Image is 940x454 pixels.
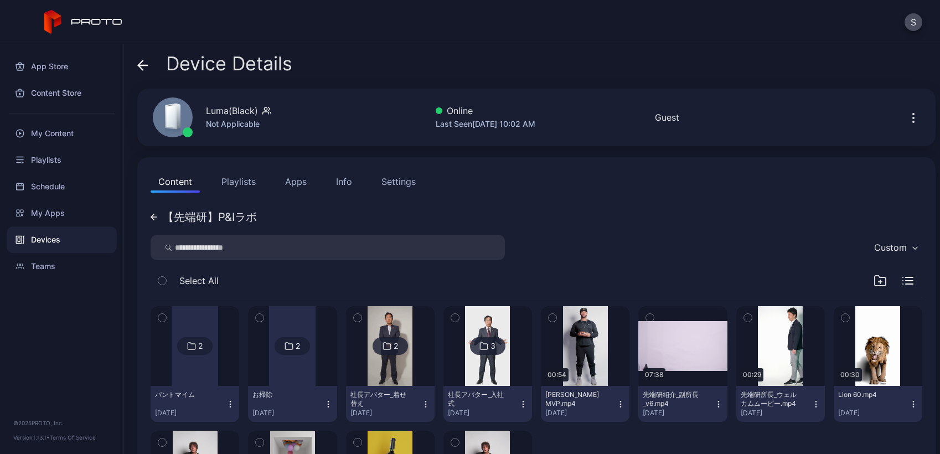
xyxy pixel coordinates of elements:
div: Not Applicable [206,117,271,131]
button: Apps [277,171,314,193]
button: お掃除[DATE] [248,386,337,422]
div: 先端研所長_ウェルカムムービー.mp4 [741,390,802,408]
span: Version 1.13.1 • [13,434,50,441]
div: 社長アバター_着せ替え [350,390,411,408]
button: Playlists [214,171,264,193]
button: 社長アバター_入社式[DATE] [443,386,532,422]
button: 先端研紹介_副所長_v6.mp4[DATE] [638,386,727,422]
button: Settings [374,171,423,193]
div: お掃除 [252,390,313,399]
a: My Content [7,120,117,147]
div: 社長アバター_入社式 [448,390,509,408]
button: パントマイム[DATE] [151,386,239,422]
a: Playlists [7,147,117,173]
div: Online [436,104,535,117]
button: Lion 60.mp4[DATE] [834,386,922,422]
div: © 2025 PROTO, Inc. [13,419,110,427]
span: Device Details [166,53,292,74]
div: 3 [490,341,495,351]
div: Last Seen [DATE] 10:02 AM [436,117,535,131]
div: 2 [198,341,203,351]
div: Lion 60.mp4 [838,390,899,399]
div: 2 [394,341,398,351]
div: 【先端研】P&Iラボ [163,211,257,223]
div: [DATE] [643,409,714,417]
div: Settings [381,175,416,188]
div: [DATE] [350,409,421,417]
div: 先端研紹介_副所長_v6.mp4 [643,390,704,408]
button: Custom [869,235,922,260]
button: 社長アバター_着せ替え[DATE] [346,386,435,422]
a: My Apps [7,200,117,226]
a: Devices [7,226,117,253]
button: Info [328,171,360,193]
div: パントマイム [155,390,216,399]
div: Custom [874,242,907,253]
div: Albert Pujols MVP.mp4 [545,390,606,408]
a: Content Store [7,80,117,106]
div: [DATE] [155,409,226,417]
a: Schedule [7,173,117,200]
button: 先端研所長_ウェルカムムービー.mp4[DATE] [736,386,825,422]
div: [DATE] [838,409,909,417]
button: S [905,13,922,31]
div: 2 [296,341,300,351]
div: [DATE] [252,409,323,417]
span: Select All [179,274,219,287]
button: Content [151,171,200,193]
button: [PERSON_NAME] MVP.mp4[DATE] [541,386,629,422]
div: [DATE] [448,409,519,417]
div: [DATE] [741,409,812,417]
div: [DATE] [545,409,616,417]
div: Guest [655,111,679,124]
div: Info [336,175,352,188]
a: Terms Of Service [50,434,96,441]
a: Teams [7,253,117,280]
div: Luma(Black) [206,104,258,117]
a: App Store [7,53,117,80]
